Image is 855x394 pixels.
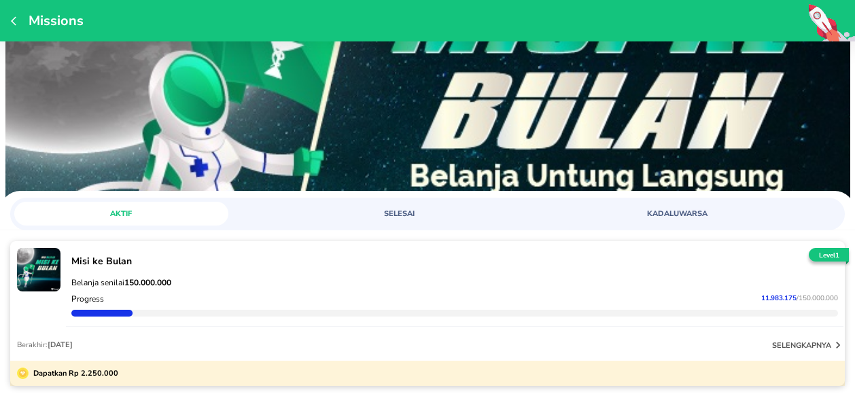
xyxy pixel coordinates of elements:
[806,251,852,261] p: Level 1
[29,368,118,379] p: Dapatkan Rp 2.250.000
[71,255,838,268] p: Misi ke Bulan
[14,202,284,226] a: AKTIF
[292,202,562,226] a: SELESAI
[71,277,171,288] span: Belanja senilai
[10,198,845,226] div: loyalty mission tabs
[797,293,838,303] span: / 150.000.000
[48,340,73,350] span: [DATE]
[17,248,60,291] img: mission-21304
[761,293,797,303] span: 11.983.175
[579,209,777,219] span: KADALUWARSA
[772,340,831,351] p: selengkapnya
[22,209,220,219] span: AKTIF
[22,12,84,30] p: Missions
[772,338,845,352] button: selengkapnya
[5,41,850,211] img: https://cdn-procurement.swiperxapp.com/loyalty-missions/c3e4ff2b-a666-4eca-89c0-9494885b64d6.jpeg
[571,202,841,226] a: KADALUWARSA
[71,293,104,304] p: Progress
[17,340,73,350] p: Berakhir:
[124,277,171,288] strong: 150.000.000
[300,209,498,219] span: SELESAI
